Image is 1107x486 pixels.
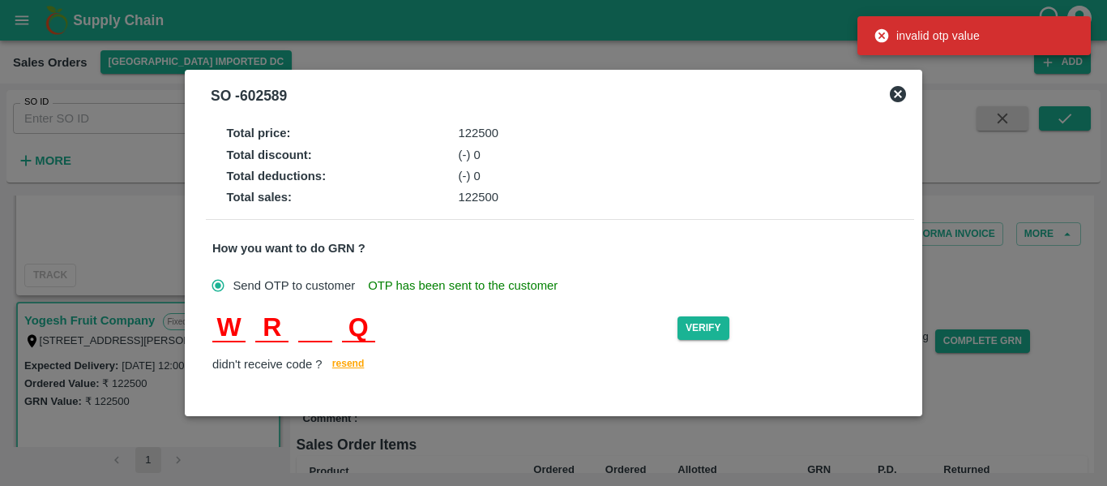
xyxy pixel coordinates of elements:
div: SO - 602589 [211,84,287,107]
strong: Total price : [226,127,290,140]
span: Send OTP to customer [233,277,355,295]
button: resend [323,355,374,376]
span: 122500 [459,127,499,140]
span: 122500 [459,191,499,204]
div: didn't receive code ? [212,355,908,376]
strong: Total deductions : [226,170,326,183]
span: (-) 0 [459,148,481,161]
span: (-) 0 [459,170,481,183]
button: Verify [677,316,729,340]
span: OTP has been sent to the customer [368,277,558,295]
span: resend [332,355,365,372]
div: invalid otp value [874,21,980,50]
strong: Total discount : [226,148,311,161]
strong: Total sales : [226,191,292,204]
strong: How you want to do GRN ? [212,242,365,255]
